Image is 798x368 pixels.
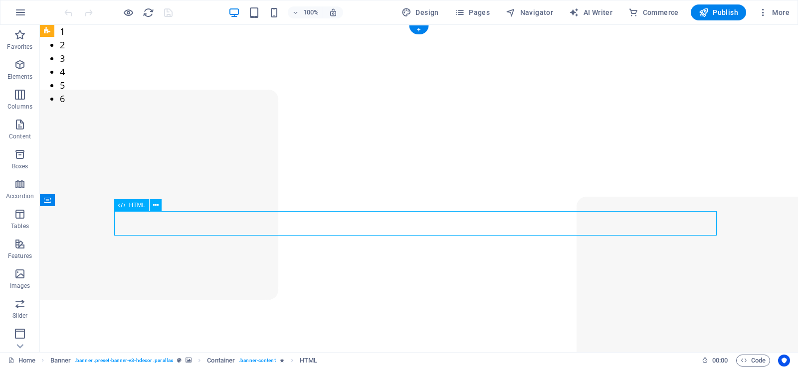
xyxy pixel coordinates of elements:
p: Content [9,132,31,140]
span: Code [741,355,766,367]
nav: breadcrumb [50,355,318,367]
button: More [754,4,794,20]
button: 5 [20,54,25,67]
span: Design [401,7,439,17]
button: 2 [20,13,25,27]
h6: Session time [702,355,728,367]
button: Publish [691,4,746,20]
span: Click to select. Double-click to edit [207,355,235,367]
i: Reload page [143,7,154,18]
span: . banner-content [239,355,275,367]
p: Columns [7,103,32,111]
span: 00 00 [712,355,728,367]
button: 3 [20,27,25,40]
h6: 100% [303,6,319,18]
p: Elements [7,73,33,81]
span: Click to select. Double-click to edit [50,355,71,367]
button: Pages [451,4,494,20]
button: Design [398,4,443,20]
p: Favorites [7,43,32,51]
p: Features [8,252,32,260]
span: : [719,357,721,364]
i: This element contains a background [186,358,192,363]
p: Tables [11,222,29,230]
span: . banner .preset-banner-v3-hdecor .parallax [75,355,173,367]
span: Click to select. Double-click to edit [300,355,317,367]
span: AI Writer [569,7,612,17]
button: Code [736,355,770,367]
button: reload [142,6,154,18]
div: + [409,25,428,34]
span: Publish [699,7,738,17]
button: AI Writer [565,4,616,20]
p: Slider [12,312,28,320]
i: Element contains an animation [280,358,284,363]
button: Navigator [502,4,557,20]
div: Design (Ctrl+Alt+Y) [398,4,443,20]
button: 4 [20,40,25,54]
span: Commerce [628,7,679,17]
button: Click here to leave preview mode and continue editing [122,6,134,18]
span: Navigator [506,7,553,17]
span: More [758,7,790,17]
button: Commerce [624,4,683,20]
span: HTML [129,202,146,208]
i: This element is a customizable preset [177,358,182,363]
button: 100% [288,6,323,18]
button: Usercentrics [778,355,790,367]
span: Pages [455,7,490,17]
button: 6 [20,67,25,81]
p: Images [10,282,30,290]
p: Accordion [6,192,34,200]
p: Boxes [12,162,28,170]
i: On resize automatically adjust zoom level to fit chosen device. [329,8,338,17]
a: Click to cancel selection. Double-click to open Pages [8,355,35,367]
